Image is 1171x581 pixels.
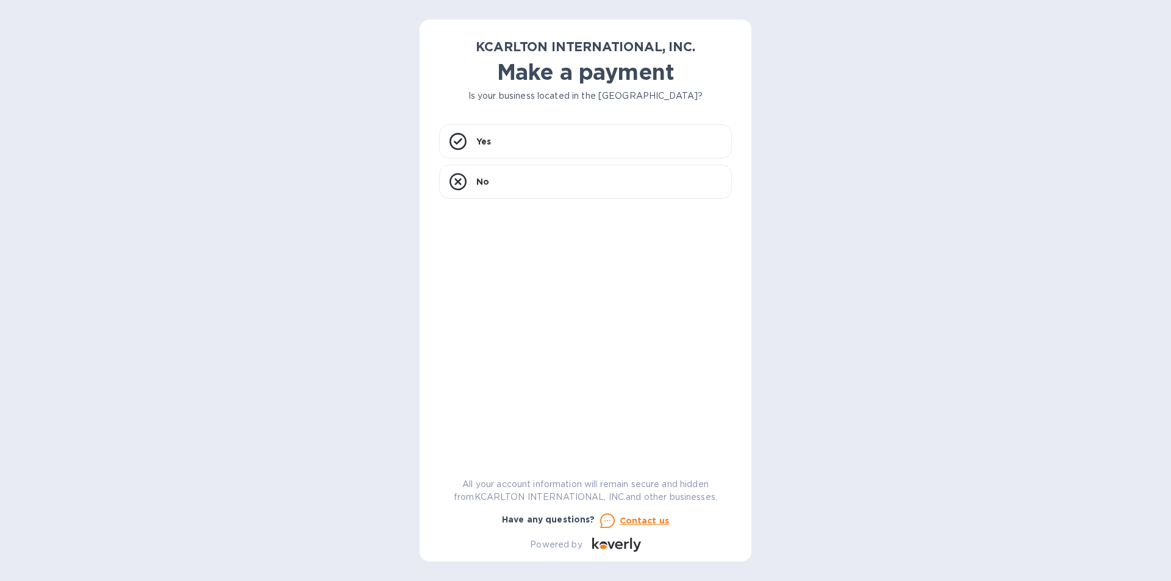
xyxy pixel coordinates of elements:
b: Have any questions? [502,515,595,524]
p: Is your business located in the [GEOGRAPHIC_DATA]? [439,90,732,102]
u: Contact us [620,516,670,526]
p: Yes [476,135,491,148]
p: No [476,176,489,188]
p: Powered by [530,538,582,551]
h1: Make a payment [439,59,732,85]
b: KCARLTON INTERNATIONAL, INC. [476,39,695,54]
p: All your account information will remain secure and hidden from KCARLTON INTERNATIONAL, INC. and ... [439,478,732,504]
